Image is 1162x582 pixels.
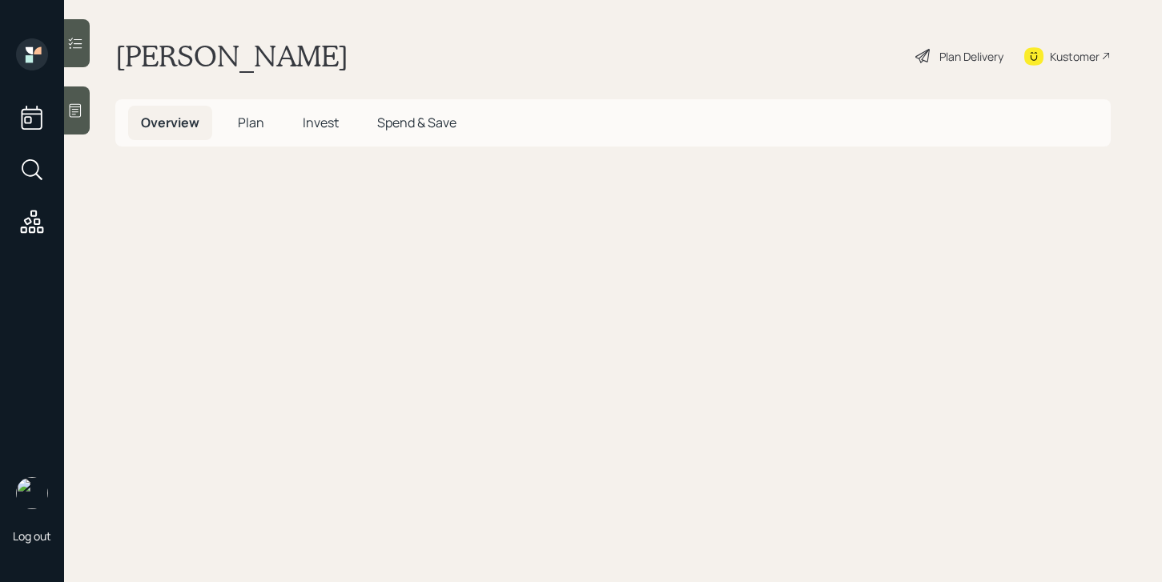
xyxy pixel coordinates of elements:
div: Log out [13,528,51,544]
span: Invest [303,114,339,131]
img: retirable_logo.png [16,477,48,509]
div: Plan Delivery [939,48,1003,65]
h1: [PERSON_NAME] [115,38,348,74]
span: Overview [141,114,199,131]
span: Spend & Save [377,114,456,131]
span: Plan [238,114,264,131]
div: Kustomer [1050,48,1100,65]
